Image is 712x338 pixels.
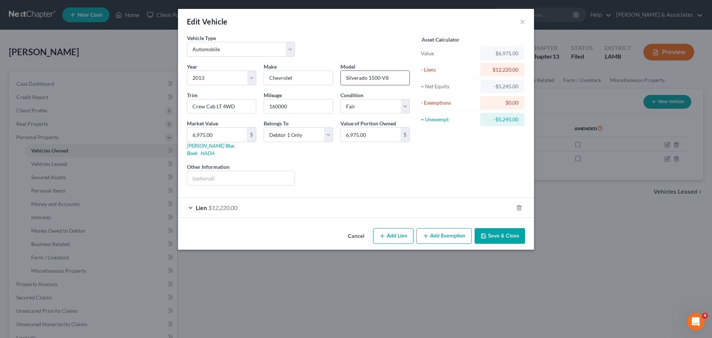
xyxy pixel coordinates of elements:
input: 0.00 [341,128,400,142]
button: Cancel [342,229,370,244]
iframe: Intercom live chat [687,313,705,331]
button: × [520,17,525,26]
input: -- [264,99,333,114]
button: Add Exemption [416,228,472,244]
div: -$5,245.00 [486,83,518,90]
a: NADA [201,150,215,156]
div: = Unexempt [421,116,477,123]
label: Model [340,63,355,70]
span: Belongs To [264,120,289,127]
label: Asset Calculator [422,36,459,43]
input: 0.00 [187,128,247,142]
div: $12,220.00 [486,66,518,73]
div: $ [247,128,256,142]
button: Add Lien [373,228,413,244]
div: $6,975.00 [486,50,518,57]
div: $ [400,128,409,142]
input: ex. Nissan [264,71,333,85]
label: Value of Portion Owned [340,119,396,127]
label: Condition [340,91,363,99]
label: Other Information [187,163,230,171]
label: Market Value [187,119,218,127]
div: Edit Vehicle [187,16,228,27]
a: [PERSON_NAME] Blue Book [187,142,234,156]
span: 4 [702,313,708,319]
input: (optional) [187,171,294,185]
span: Make [264,63,277,70]
label: Vehicle Type [187,34,216,42]
div: $0.00 [486,99,518,106]
label: Year [187,63,197,70]
div: - Exemptions [421,99,477,106]
div: - Liens [421,66,477,73]
label: Trim [187,91,198,99]
input: ex. Altima [341,71,409,85]
div: = Net Equity [421,83,477,90]
input: ex. LS, LT, etc [187,99,256,114]
div: Value [421,50,477,57]
label: Mileage [264,91,282,99]
button: Save & Close [475,228,525,244]
span: $12,220.00 [208,204,237,211]
div: -$5,245.00 [486,116,518,123]
span: Lien [196,204,207,211]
